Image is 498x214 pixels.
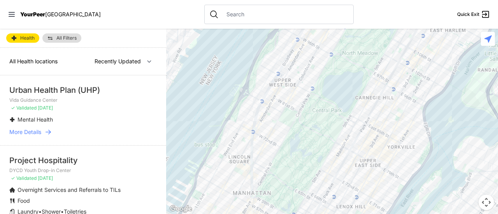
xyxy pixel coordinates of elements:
[18,186,121,193] span: Overnight Services and Referrals to TILs
[45,11,101,17] span: [GEOGRAPHIC_DATA]
[18,116,53,123] span: Mental Health
[9,128,157,136] a: More Details
[38,175,53,181] span: [DATE]
[9,85,157,96] div: Urban Health Plan (UHP)
[9,58,58,64] span: All Health locations
[20,12,101,17] a: YourPeer[GEOGRAPHIC_DATA]
[11,175,37,181] span: ✓ Validated
[479,195,494,210] button: Map camera controls
[168,204,194,214] a: Open this area in Google Maps (opens a new window)
[38,105,53,111] span: [DATE]
[222,10,349,18] input: Search
[9,155,157,166] div: Project Hospitality
[457,10,490,19] a: Quick Exit
[9,167,157,174] p: DYCD Youth Drop-in Center
[9,97,157,103] p: Vida Guidance Center
[18,197,30,204] span: Food
[42,33,81,43] a: All Filters
[168,204,194,214] img: Google
[11,105,37,111] span: ✓ Validated
[20,11,45,17] span: YourPeer
[20,36,35,40] span: Health
[457,11,479,17] span: Quick Exit
[9,128,41,136] span: More Details
[56,36,77,40] span: All Filters
[6,33,39,43] a: Health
